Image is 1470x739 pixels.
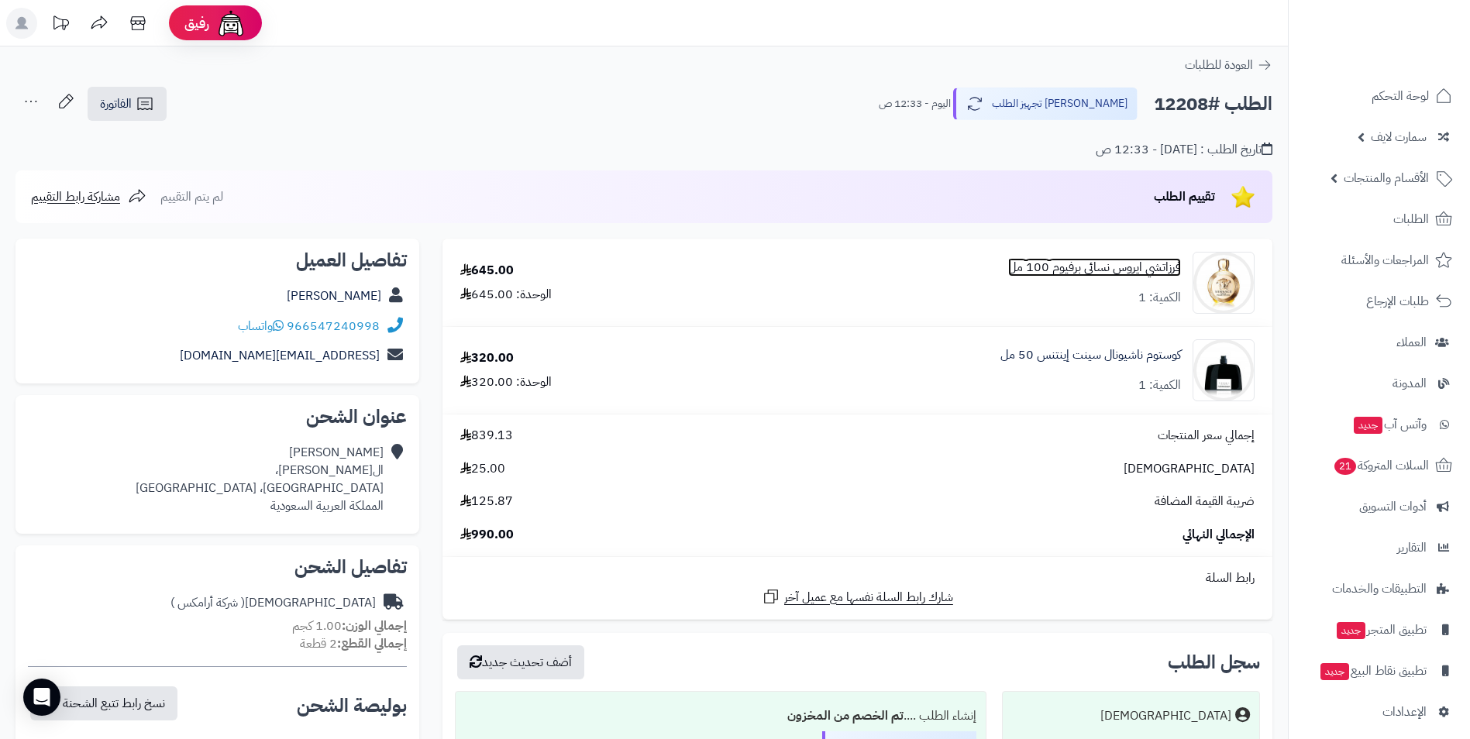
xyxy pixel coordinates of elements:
strong: إجمالي القطع: [337,634,407,653]
span: وآتس آب [1352,414,1427,435]
span: جديد [1337,622,1365,639]
span: تطبيق نقاط البيع [1319,660,1427,682]
span: العودة للطلبات [1185,56,1253,74]
img: logo-2.png [1365,41,1455,74]
span: مشاركة رابط التقييم [31,187,120,206]
a: تحديثات المنصة [41,8,80,43]
div: الكمية: 1 [1138,289,1181,307]
a: كوستوم ناشيونال سينت إينتنس 50 مل [1000,346,1181,364]
span: سمارت لايف [1371,126,1427,148]
span: الإجمالي النهائي [1183,526,1255,544]
div: [DEMOGRAPHIC_DATA] [170,594,376,612]
span: ( شركة أرامكس ) [170,593,245,612]
small: 2 قطعة [300,634,407,653]
span: 839.13 [460,427,513,445]
a: السلات المتروكة21 [1298,447,1461,484]
strong: إجمالي الوزن: [342,617,407,635]
span: نسخ رابط تتبع الشحنة [63,694,165,713]
span: طلبات الإرجاع [1366,290,1429,312]
a: أدوات التسويق [1298,488,1461,525]
span: التقارير [1397,537,1427,559]
span: الإعدادات [1382,701,1427,723]
span: المراجعات والأسئلة [1341,249,1429,271]
span: 21 [1334,458,1356,475]
div: 645.00 [460,262,514,280]
a: تطبيق المتجرجديد [1298,611,1461,648]
span: جديد [1320,663,1349,680]
div: [DEMOGRAPHIC_DATA] [1100,707,1231,725]
span: لوحة التحكم [1372,85,1429,107]
div: تاريخ الطلب : [DATE] - 12:33 ص [1096,141,1272,159]
h3: سجل الطلب [1168,653,1260,672]
div: 320.00 [460,349,514,367]
span: تقييم الطلب [1154,187,1215,206]
a: [PERSON_NAME] [287,287,381,305]
button: نسخ رابط تتبع الشحنة [30,686,177,720]
span: 125.87 [460,493,513,510]
span: السلات المتروكة [1333,455,1429,476]
span: [DEMOGRAPHIC_DATA] [1124,460,1255,478]
a: الطلبات [1298,201,1461,238]
span: التطبيقات والخدمات [1332,578,1427,600]
h2: الطلب #12208 [1154,88,1272,120]
h2: تفاصيل الشحن [28,558,407,576]
a: واتساب [238,317,284,335]
span: أدوات التسويق [1359,496,1427,517]
button: [PERSON_NAME] تجهيز الطلب [953,88,1138,120]
a: فرزاتشي ايروس نسائي برفيوم 100 مل [1008,259,1181,277]
div: الوحدة: 645.00 [460,286,552,304]
span: 25.00 [460,460,505,478]
h2: عنوان الشحن [28,407,407,426]
div: إنشاء الطلب .... [465,701,976,731]
span: ضريبة القيمة المضافة [1155,493,1255,510]
span: الطلبات [1393,208,1429,230]
button: أضف تحديث جديد [457,645,584,679]
b: تم الخصم من المخزون [787,706,904,725]
span: الأقسام والمنتجات [1344,167,1429,189]
a: الفاتورة [88,87,167,121]
a: الإعدادات [1298,693,1461,730]
span: لم يتم التقييم [160,187,223,206]
a: شارك رابط السلة نفسها مع عميل آخر [762,587,953,607]
a: التطبيقات والخدمات [1298,570,1461,607]
a: 966547240998 [287,317,380,335]
h2: تفاصيل العميل [28,251,407,270]
a: مشاركة رابط التقييم [31,187,146,206]
div: رابط السلة [449,569,1266,587]
span: شارك رابط السلة نفسها مع عميل آخر [784,589,953,607]
a: العملاء [1298,324,1461,361]
span: رفيق [184,14,209,33]
small: 1.00 كجم [292,617,407,635]
small: اليوم - 12:33 ص [879,96,951,112]
span: 990.00 [460,526,514,544]
span: إجمالي سعر المنتجات [1158,427,1255,445]
a: [EMAIL_ADDRESS][DOMAIN_NAME] [180,346,380,365]
h2: بوليصة الشحن [297,696,407,715]
a: طلبات الإرجاع [1298,283,1461,320]
a: المدونة [1298,365,1461,402]
div: الوحدة: 320.00 [460,373,552,391]
div: الكمية: 1 [1138,376,1181,394]
div: [PERSON_NAME] ‏ال[PERSON_NAME]، [GEOGRAPHIC_DATA]، [GEOGRAPHIC_DATA] المملكة العربية السعودية [136,444,384,514]
a: تطبيق نقاط البيعجديد [1298,652,1461,689]
a: التقارير [1298,529,1461,566]
span: العملاء [1396,332,1427,353]
img: ai-face.png [215,8,246,39]
a: وآتس آبجديد [1298,406,1461,443]
a: العودة للطلبات [1185,56,1272,74]
img: costume_national_scent_intense_edp_100_ml-90x90.jpg [1193,339,1254,401]
span: الفاتورة [100,95,132,113]
a: لوحة التحكم [1298,77,1461,115]
img: versace-eros_pour_femme_1-90x90.jpg [1193,252,1254,314]
span: المدونة [1393,373,1427,394]
span: جديد [1354,417,1382,434]
a: المراجعات والأسئلة [1298,242,1461,279]
div: Open Intercom Messenger [23,679,60,716]
span: تطبيق المتجر [1335,619,1427,641]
